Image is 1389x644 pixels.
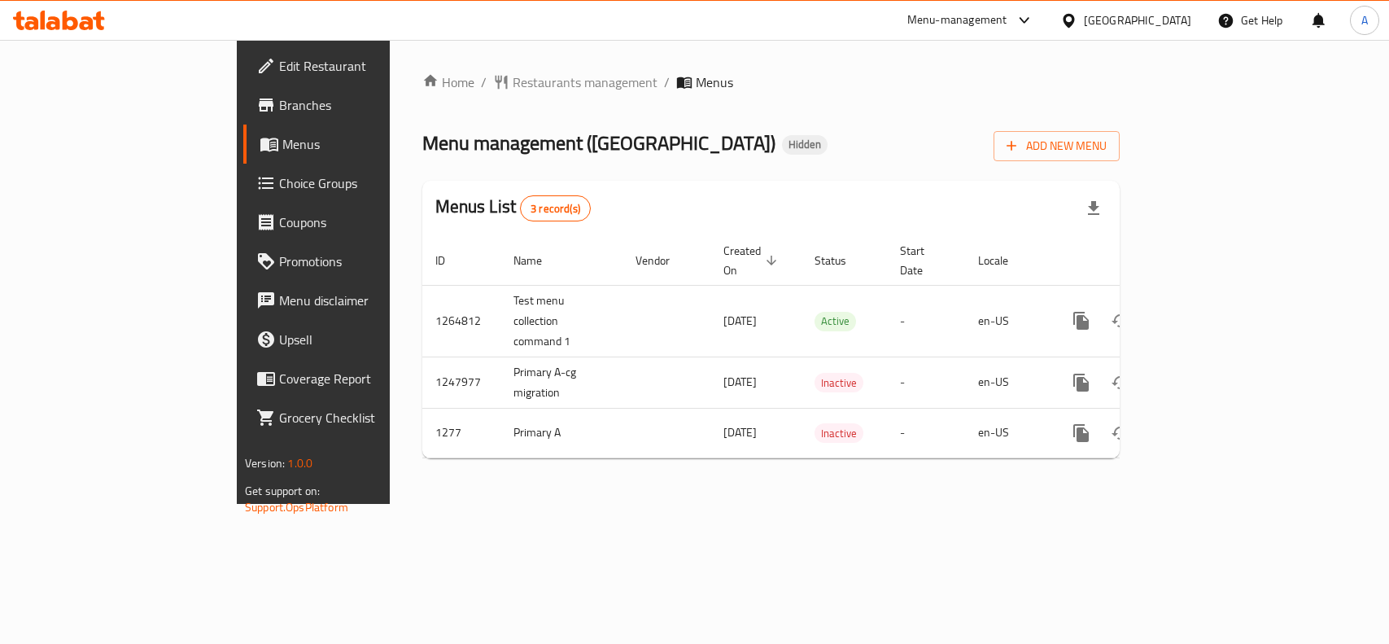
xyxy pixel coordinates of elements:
div: Total records count [520,195,591,221]
a: Menus [243,125,469,164]
td: - [887,285,965,357]
th: Actions [1049,236,1231,286]
a: Edit Restaurant [243,46,469,85]
nav: breadcrumb [422,72,1120,92]
span: Menu management ( [GEOGRAPHIC_DATA] ) [422,125,775,161]
a: Branches [243,85,469,125]
button: more [1062,301,1101,340]
span: Menu disclaimer [279,291,456,310]
td: - [887,408,965,458]
a: Upsell [243,320,469,359]
span: Inactive [815,424,863,443]
button: more [1062,363,1101,402]
span: Add New Menu [1007,136,1107,156]
td: Primary A [500,408,622,458]
a: Support.OpsPlatform [245,497,348,518]
span: Inactive [815,374,863,392]
span: Promotions [279,252,456,271]
a: Coupons [243,203,469,242]
span: Choice Groups [279,173,456,193]
span: Restaurants management [513,72,657,92]
button: Change Status [1101,363,1140,402]
button: more [1062,414,1101,453]
span: [DATE] [723,371,757,392]
span: Coverage Report [279,369,456,388]
span: A [1361,11,1368,29]
span: Upsell [279,330,456,349]
div: Export file [1074,189,1113,228]
span: Menus [282,134,456,154]
button: Change Status [1101,414,1140,453]
span: Status [815,251,867,270]
a: Coverage Report [243,359,469,398]
td: - [887,357,965,408]
a: Choice Groups [243,164,469,203]
span: Locale [978,251,1029,270]
span: Vendor [636,251,691,270]
span: Branches [279,95,456,115]
span: Hidden [782,138,828,151]
div: Active [815,312,856,331]
span: Created On [723,241,782,280]
a: Grocery Checklist [243,398,469,437]
span: Start Date [900,241,946,280]
table: enhanced table [422,236,1231,458]
td: en-US [965,285,1049,357]
span: [DATE] [723,422,757,443]
td: en-US [965,408,1049,458]
a: Promotions [243,242,469,281]
span: Menus [696,72,733,92]
span: Edit Restaurant [279,56,456,76]
span: Coupons [279,212,456,232]
span: Name [513,251,563,270]
span: [DATE] [723,310,757,331]
td: Test menu collection command 1 [500,285,622,357]
button: Change Status [1101,301,1140,340]
li: / [481,72,487,92]
span: 1.0.0 [287,453,312,474]
span: Version: [245,453,285,474]
div: Inactive [815,423,863,443]
span: Get support on: [245,480,320,502]
td: Primary A-cg migration [500,357,622,408]
td: en-US [965,357,1049,408]
a: Restaurants management [493,72,657,92]
li: / [664,72,670,92]
span: 3 record(s) [521,201,590,217]
div: [GEOGRAPHIC_DATA] [1084,11,1191,29]
span: Grocery Checklist [279,408,456,427]
a: Menu disclaimer [243,281,469,320]
div: Hidden [782,135,828,155]
span: ID [435,251,466,270]
span: Active [815,312,856,331]
h2: Menus List [435,195,591,221]
button: Add New Menu [994,131,1120,161]
div: Menu-management [907,11,1007,30]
